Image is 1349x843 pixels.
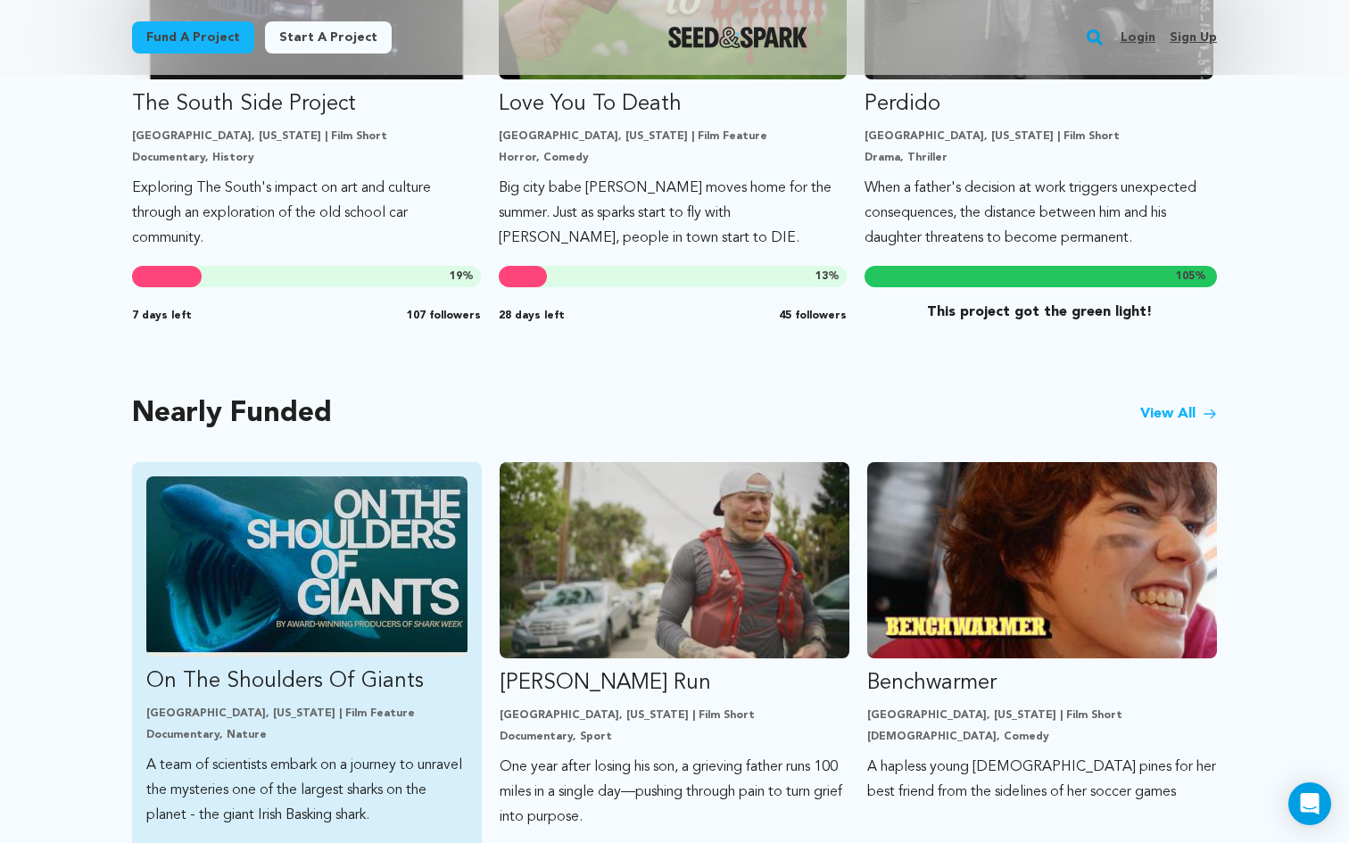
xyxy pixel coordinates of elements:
p: [GEOGRAPHIC_DATA], [US_STATE] | Film Short [867,708,1217,723]
a: Fund Benchwarmer [867,462,1217,805]
h2: Nearly Funded [132,401,332,426]
span: 28 days left [499,309,565,323]
a: Fund a project [132,21,254,54]
div: Open Intercom Messenger [1288,782,1331,825]
p: This project got the green light! [865,302,1213,323]
p: Documentary, Sport [500,730,849,744]
a: Start a project [265,21,392,54]
p: Big city babe [PERSON_NAME] moves home for the summer. Just as sparks start to fly with [PERSON_N... [499,176,848,251]
span: % [1176,269,1206,284]
p: A team of scientists embark on a journey to unravel the mysteries one of the largest sharks on th... [146,753,468,828]
p: On The Shoulders Of Giants [146,667,468,696]
p: Documentary, Nature [146,728,468,742]
p: Perdido [865,90,1213,119]
a: Login [1121,23,1155,52]
a: View All [1140,403,1217,425]
p: [GEOGRAPHIC_DATA], [US_STATE] | Film Feature [499,129,848,144]
span: 13 [815,271,828,282]
p: [GEOGRAPHIC_DATA], [US_STATE] | Film Feature [146,707,468,721]
p: [PERSON_NAME] Run [500,669,849,698]
p: [GEOGRAPHIC_DATA], [US_STATE] | Film Short [500,708,849,723]
p: Benchwarmer [867,669,1217,698]
span: 45 followers [779,309,847,323]
p: [DEMOGRAPHIC_DATA], Comedy [867,730,1217,744]
span: % [815,269,840,284]
span: % [450,269,474,284]
a: Fund On The Shoulders Of Giants [146,476,468,828]
p: The South Side Project [132,90,481,119]
span: 7 days left [132,309,192,323]
p: Horror, Comedy [499,151,848,165]
span: 19 [450,271,462,282]
p: One year after losing his son, a grieving father runs 100 miles in a single day—pushing through p... [500,755,849,830]
p: Exploring The South's impact on art and culture through an exploration of the old school car comm... [132,176,481,251]
img: Seed&Spark Logo Dark Mode [668,27,808,48]
p: [GEOGRAPHIC_DATA], [US_STATE] | Film Short [132,129,481,144]
p: Documentary, History [132,151,481,165]
p: [GEOGRAPHIC_DATA], [US_STATE] | Film Short [865,129,1213,144]
p: Love You To Death [499,90,848,119]
a: Sign up [1170,23,1217,52]
a: Seed&Spark Homepage [668,27,808,48]
span: 105 [1176,271,1195,282]
p: Drama, Thriller [865,151,1213,165]
span: 107 followers [407,309,481,323]
a: Fund Ryan’s Run [500,462,849,830]
p: A hapless young [DEMOGRAPHIC_DATA] pines for her best friend from the sidelines of her soccer games [867,755,1217,805]
p: When a father's decision at work triggers unexpected consequences, the distance between him and h... [865,176,1213,251]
